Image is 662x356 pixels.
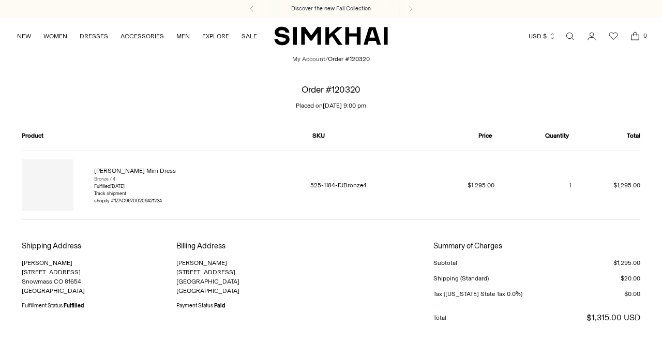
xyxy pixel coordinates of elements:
[17,25,31,48] a: NEW
[176,258,331,295] p: [PERSON_NAME] [STREET_ADDRESS] [GEOGRAPHIC_DATA] [GEOGRAPHIC_DATA]
[433,289,522,299] div: Tax ([US_STATE] State Tax 0.0%)
[176,302,331,310] div: Payment Status:
[503,131,579,151] th: Quantity
[274,26,388,46] a: SIMKHAI
[503,151,579,219] td: 1
[323,102,366,109] time: [DATE] 9:00 pm
[94,190,126,196] a: Track shipment
[43,25,67,48] a: WOMEN
[292,54,325,64] a: My Account
[428,131,503,151] th: Price
[80,25,108,48] a: DRESSES
[325,54,328,64] li: /
[302,131,428,151] th: SKU
[296,101,366,110] p: Placed on
[302,84,360,94] h1: Order #120320
[624,289,640,299] div: $0.00
[121,25,164,48] a: ACCESSORIES
[529,25,556,48] button: USD $
[202,25,229,48] a: EXPLORE
[94,183,176,204] div: Fulfilled
[94,197,176,204] div: shopify #1ZAC96700209421234
[581,26,602,47] a: Go to the account page
[328,54,370,64] li: Order #120320
[586,311,640,324] div: $1,315.00 USD
[621,274,640,283] div: $20.00
[94,175,176,183] div: Bronze / 4
[22,131,302,151] th: Product
[291,5,371,13] a: Discover the new Fall Collection
[433,241,640,252] h3: Summary of Charges
[242,25,257,48] a: SALE
[94,167,176,174] a: [PERSON_NAME] Mini Dress
[214,302,225,309] strong: Paid
[433,313,446,322] div: Total
[302,151,428,219] td: 525-1184-FJBronze4
[176,25,190,48] a: MEN
[625,26,645,47] a: Open cart modal
[433,274,489,283] div: Shipping (Standard)
[579,131,640,151] th: Total
[22,258,176,295] p: [PERSON_NAME] [STREET_ADDRESS] Snowmass CO 81654 [GEOGRAPHIC_DATA]
[436,181,494,190] dd: $1,295.00
[603,26,624,47] a: Wishlist
[579,151,640,219] td: $1,295.00
[640,31,650,40] span: 0
[560,26,580,47] a: Open search modal
[64,302,84,309] strong: Fulfilled
[176,241,331,252] h3: Billing Address
[110,183,125,189] time: [DATE]
[433,258,457,268] div: Subtotal
[22,302,176,310] div: Fulfillment Status:
[22,241,176,252] h3: Shipping Address
[613,258,640,268] div: $1,295.00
